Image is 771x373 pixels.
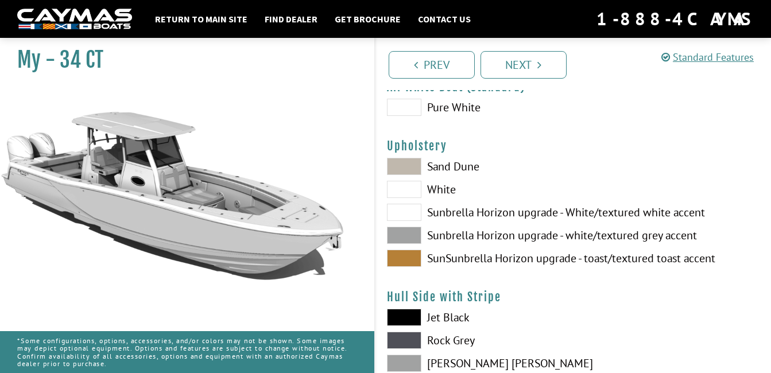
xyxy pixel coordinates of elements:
h1: My - 34 CT [17,47,346,73]
p: *Some configurations, options, accessories, and/or colors may not be shown. Some images may depic... [17,331,357,373]
label: Sunbrella Horizon upgrade - White/textured white accent [387,204,562,221]
a: Prev [389,51,475,79]
label: Jet Black [387,309,562,326]
a: Get Brochure [329,11,406,26]
label: SunSunbrella Horizon upgrade - toast/textured toast accent [387,250,562,267]
div: 1-888-4CAYMAS [596,6,754,32]
label: Sunbrella Horizon upgrade - white/textured grey accent [387,227,562,244]
label: White [387,181,562,198]
img: white-logo-c9c8dbefe5ff5ceceb0f0178aa75bf4bb51f6bca0971e226c86eb53dfe498488.png [17,9,132,30]
label: Pure White [387,99,562,116]
label: [PERSON_NAME] [PERSON_NAME] [387,355,562,372]
a: Next [481,51,567,79]
h4: Hull Side with Stripe [387,290,760,304]
a: Return to main site [149,11,253,26]
a: Standard Features [661,50,754,64]
label: Rock Grey [387,332,562,349]
a: Find Dealer [259,11,323,26]
a: Contact Us [412,11,476,26]
label: Sand Dune [387,158,562,175]
h4: Upholstery [387,139,760,153]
